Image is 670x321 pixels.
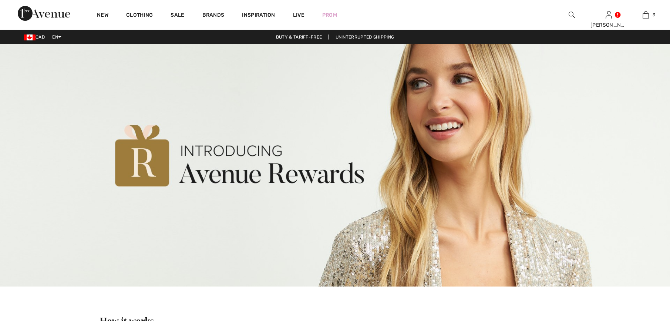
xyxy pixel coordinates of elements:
[643,10,649,19] img: My Bag
[606,10,612,19] img: My Info
[18,6,70,21] img: 1ère Avenue
[97,12,108,20] a: New
[627,10,664,19] a: 3
[653,11,655,18] span: 3
[569,10,575,19] img: search the website
[322,11,337,19] a: Prom
[126,12,153,20] a: Clothing
[293,11,304,19] a: Live
[242,12,275,20] span: Inspiration
[24,34,48,40] span: CAD
[171,12,184,20] a: Sale
[24,34,36,40] img: Canadian Dollar
[202,12,225,20] a: Brands
[590,21,627,29] div: [PERSON_NAME]
[606,11,612,18] a: Sign In
[52,34,61,40] span: EN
